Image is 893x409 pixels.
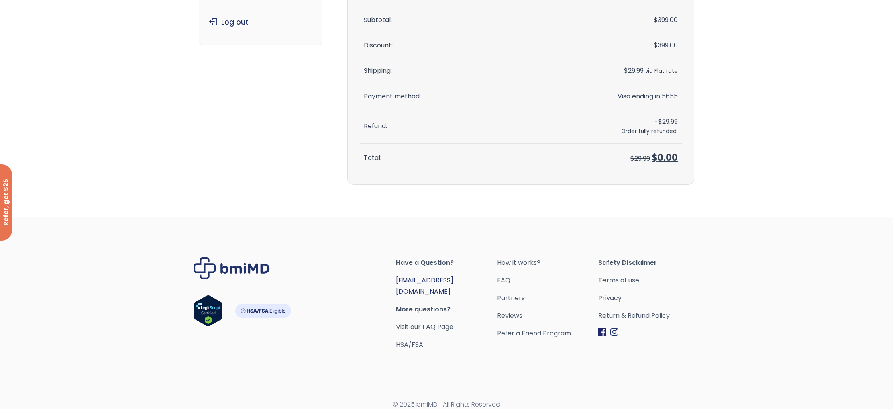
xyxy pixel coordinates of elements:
[652,151,678,164] span: 0.00
[360,8,568,33] th: Subtotal:
[654,15,678,25] span: 399.00
[598,275,699,286] a: Terms of use
[645,67,678,75] small: via Flat rate
[497,310,598,321] a: Reviews
[497,328,598,339] a: Refer a Friend Program
[360,33,568,58] th: Discount:
[654,41,678,50] span: 399.00
[654,15,658,25] span: $
[497,275,598,286] a: FAQ
[621,127,678,135] small: Order fully refunded.
[396,304,497,315] span: More questions?
[396,322,453,331] a: Visit our FAQ Page
[624,66,628,75] span: $
[610,328,618,336] img: Instagram
[598,328,606,336] img: Facebook
[235,304,291,318] img: HSA-FSA
[654,41,658,50] span: $
[654,117,678,126] span: - 29.99
[624,66,644,75] span: 29.99
[194,295,223,327] img: Verify Approval for www.bmimd.com
[568,33,682,58] td: -
[396,340,423,349] a: HSA/FSA
[360,144,568,172] th: Total:
[205,14,316,31] a: Log out
[497,257,598,268] a: How it works?
[598,257,699,268] span: Safety Disclaimer
[630,154,650,163] del: $29.99
[598,292,699,304] a: Privacy
[194,295,223,330] a: Verify LegitScript Approval for www.bmimd.com
[568,84,682,109] td: Visa ending in 5655
[598,310,699,321] a: Return & Refund Policy
[360,84,568,109] th: Payment method:
[396,257,497,268] span: Have a Question?
[497,292,598,304] a: Partners
[658,117,662,126] span: $
[360,109,568,144] th: Refund:
[194,257,270,279] img: Brand Logo
[652,151,657,164] span: $
[396,276,453,296] a: [EMAIL_ADDRESS][DOMAIN_NAME]
[360,58,568,84] th: Shipping:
